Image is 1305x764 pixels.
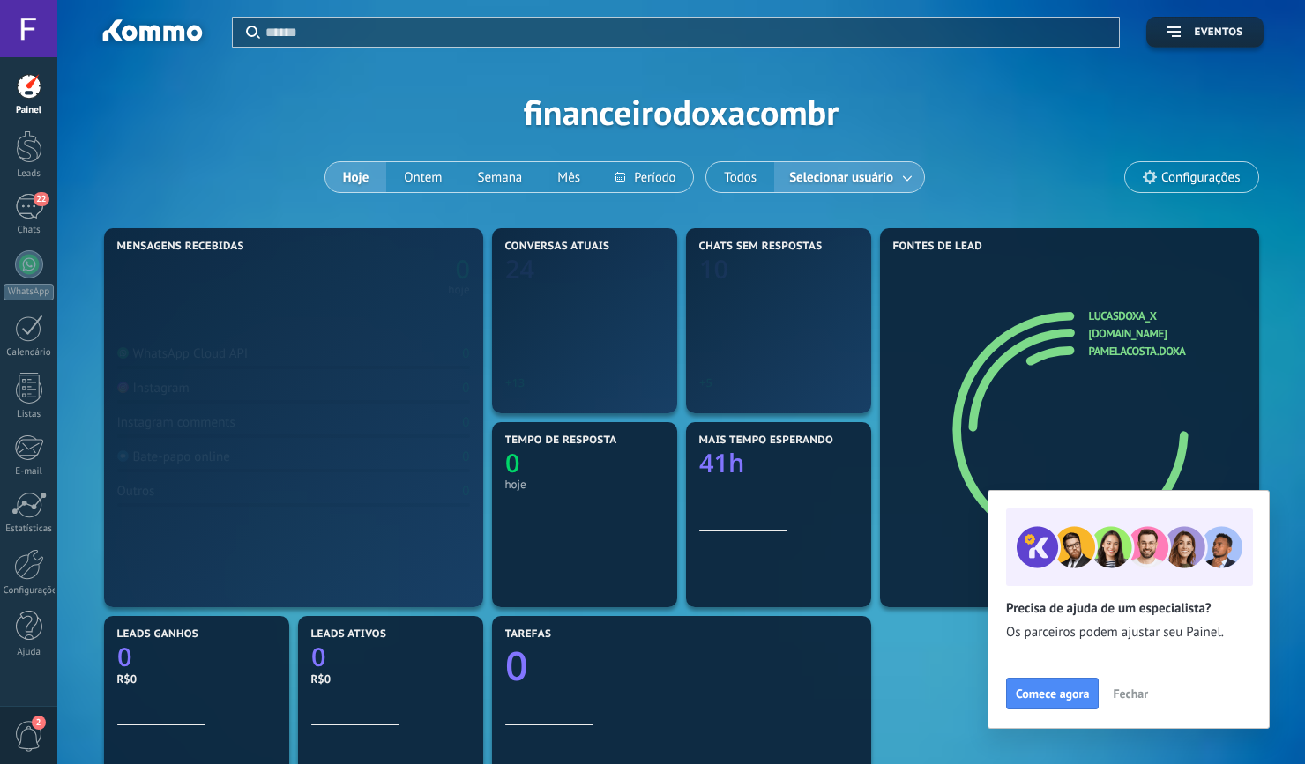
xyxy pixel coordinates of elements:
div: Outros [117,483,155,500]
span: 2 [32,716,46,730]
div: 0 [462,345,469,362]
span: Fechar [1113,687,1148,700]
div: E-mail [4,466,55,478]
a: 0 [311,640,470,674]
div: Calendário [4,347,55,359]
button: Todos [706,162,774,192]
div: Estatísticas [4,523,55,535]
a: 0 [117,640,276,674]
div: Bate-papo online [117,449,230,465]
text: 0 [311,640,326,674]
a: [DOMAIN_NAME] [1089,326,1167,341]
div: hoje [699,391,858,404]
div: WhatsApp Cloud API [117,345,249,362]
text: +13 [505,375,525,390]
div: R$0 [117,671,276,686]
div: Leads [4,168,55,180]
span: Chats sem respostas [699,241,823,253]
a: pamelacosta.doxa [1089,344,1186,359]
h2: Precisa de ajuda de um especialista? [1006,600,1251,617]
div: Instagram comments [117,414,235,431]
span: Leads ativos [311,628,387,641]
div: 0 [462,414,469,431]
span: Mais tempo esperando [699,434,834,447]
div: Configurações [4,585,55,597]
div: Instagram [117,380,190,397]
span: Fontes de lead [893,241,983,253]
span: Tempo de resposta [505,434,617,447]
div: Ajuda [4,647,55,658]
span: Leads ganhos [117,628,199,641]
div: 0 [462,380,469,397]
button: Eventos [1146,17,1263,48]
img: WhatsApp Cloud API [117,347,129,359]
span: Configurações [1161,170,1240,185]
text: 0 [455,252,470,286]
a: 41h [699,446,858,480]
img: Instagram [117,382,129,393]
text: 0 [505,446,520,480]
a: lucasdoxa_x [1089,308,1157,323]
button: Fechar [1105,680,1156,707]
a: 0 [294,252,470,286]
div: WhatsApp [4,284,54,300]
span: Eventos [1194,26,1242,39]
span: Comece agora [1016,687,1089,700]
text: 10 [699,252,728,286]
span: Conversas atuais [505,241,610,253]
button: Semana [459,162,540,192]
text: 41h [699,446,745,480]
button: Selecionar usuário [774,162,924,192]
button: Mês [540,162,598,192]
button: Comece agora [1006,678,1099,709]
div: hoje [505,391,664,404]
div: Painel [4,105,55,116]
text: 0 [505,639,528,693]
div: hoje [505,478,664,491]
span: Mensagens recebidas [117,241,244,253]
span: Os parceiros podem ajustar seu Painel. [1006,624,1251,642]
text: +5 [699,375,712,390]
text: 0 [117,640,132,674]
div: R$0 [311,671,470,686]
span: Selecionar usuário [786,166,897,189]
div: 0 [462,449,469,465]
button: Hoje [325,162,386,192]
div: Chats [4,225,55,236]
a: 0 [505,639,858,693]
div: Listas [4,409,55,420]
text: 24 [505,252,535,286]
span: Tarefas [505,628,552,641]
div: hoje [448,286,469,294]
img: Bate-papo online [117,450,129,462]
span: 22 [34,192,48,206]
div: 0 [462,483,469,500]
button: Ontem [386,162,459,192]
